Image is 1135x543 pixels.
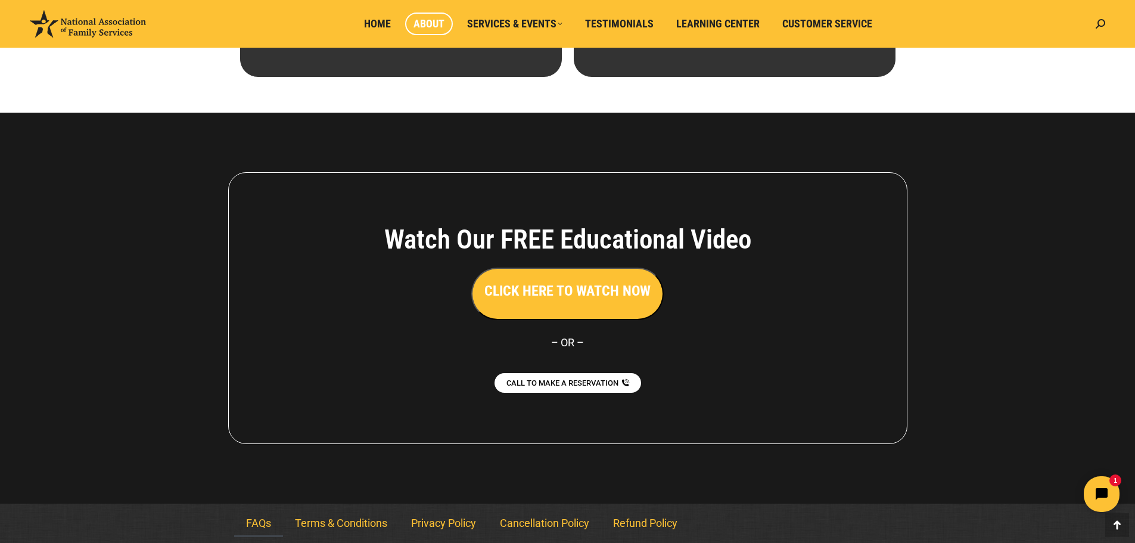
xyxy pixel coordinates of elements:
a: CALL TO MAKE A RESERVATION [495,373,641,393]
a: Terms & Conditions [283,510,399,537]
nav: Menu [234,510,901,537]
button: CLICK HERE TO WATCH NOW [471,268,664,320]
a: Refund Policy [601,510,689,537]
h4: Watch Our FREE Educational Video [318,224,817,256]
a: Customer Service [774,13,881,35]
span: About [413,17,444,30]
a: FAQs [234,510,283,537]
span: Services & Events [467,17,562,30]
a: About [405,13,453,35]
span: Home [364,17,391,30]
img: National Association of Family Services [30,10,146,38]
a: CLICK HERE TO WATCH NOW [471,286,664,298]
a: Cancellation Policy [488,510,601,537]
span: Learning Center [676,17,760,30]
a: Home [356,13,399,35]
a: Learning Center [668,13,768,35]
span: Customer Service [782,17,872,30]
h3: CLICK HERE TO WATCH NOW [484,281,651,301]
a: Privacy Policy [399,510,488,537]
a: Testimonials [577,13,662,35]
span: – OR – [551,336,584,349]
span: Testimonials [585,17,654,30]
span: CALL TO MAKE A RESERVATION [506,379,618,387]
iframe: Tidio Chat [925,466,1130,522]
